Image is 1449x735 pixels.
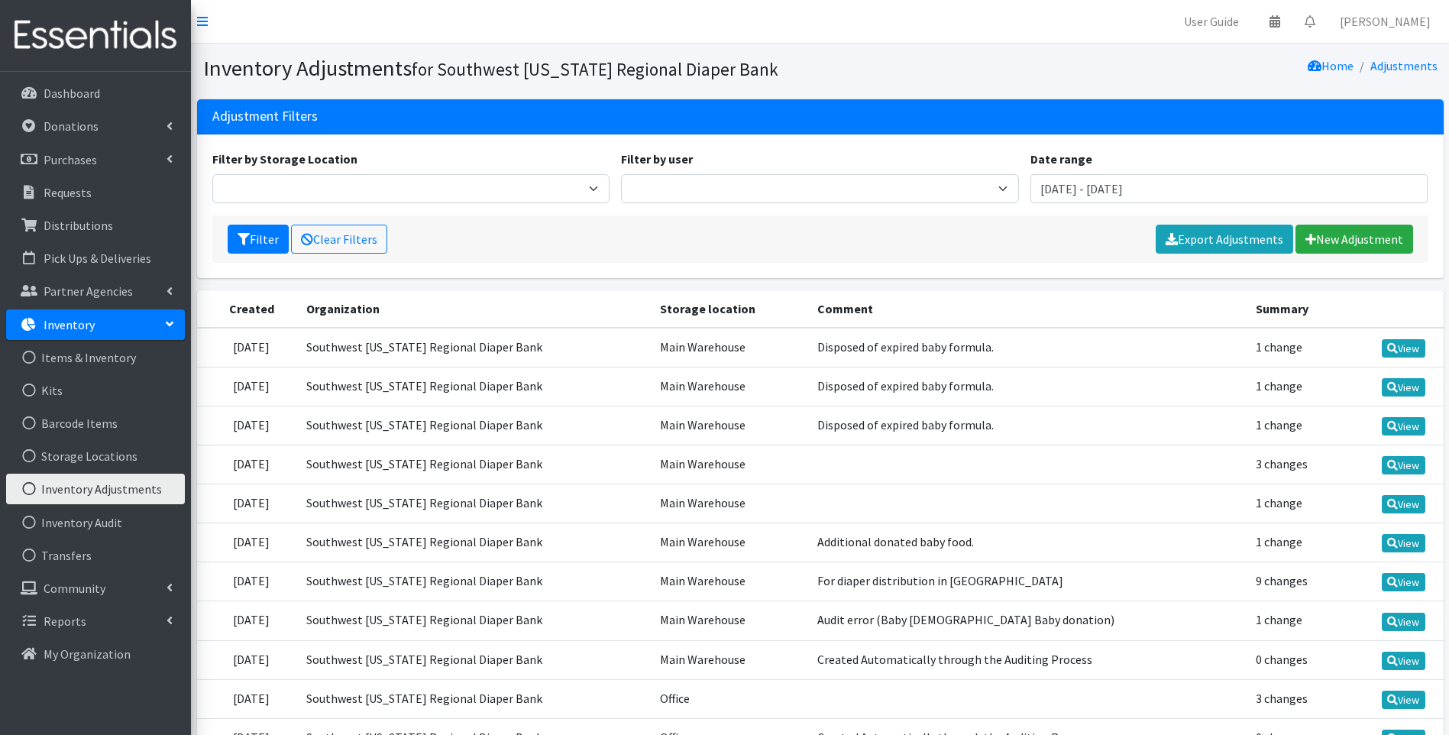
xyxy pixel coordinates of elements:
p: Partner Agencies [44,283,133,299]
p: Distributions [44,218,113,233]
time: [DATE] [233,456,270,471]
h1: Inventory Adjustments [203,55,815,82]
a: User Guide [1172,6,1251,37]
a: Clear Filters [291,225,387,254]
td: Main Warehouse [651,445,809,484]
a: View [1382,456,1425,474]
a: Community [6,573,185,604]
a: Items & Inventory [6,342,185,373]
p: Pick Ups & Deliveries [44,251,151,266]
p: Purchases [44,152,97,167]
td: Main Warehouse [651,484,809,523]
td: 1 change [1247,523,1345,562]
a: View [1382,339,1425,358]
a: My Organization [6,639,185,669]
td: 3 changes [1247,679,1345,718]
a: [PERSON_NAME] [1328,6,1443,37]
td: Southwest [US_STATE] Regional Diaper Bank [297,406,650,445]
h3: Adjustment Filters [212,108,318,125]
td: Main Warehouse [651,367,809,406]
label: Date range [1030,150,1092,168]
td: Southwest [US_STATE] Regional Diaper Bank [297,562,650,601]
a: View [1382,573,1425,591]
time: [DATE] [233,534,270,549]
td: Audit error (Baby [DEMOGRAPHIC_DATA] Baby donation) [808,601,1246,640]
td: Southwest [US_STATE] Regional Diaper Bank [297,328,650,367]
td: Southwest [US_STATE] Regional Diaper Bank [297,367,650,406]
a: View [1382,613,1425,631]
td: Main Warehouse [651,640,809,679]
a: Inventory Adjustments [6,474,185,504]
time: [DATE] [233,652,270,667]
td: 1 change [1247,484,1345,523]
td: Southwest [US_STATE] Regional Diaper Bank [297,601,650,640]
td: Main Warehouse [651,523,809,562]
th: Storage location [651,290,809,328]
td: Additional donated baby food. [808,523,1246,562]
td: 3 changes [1247,445,1345,484]
td: Disposed of expired baby formula. [808,367,1246,406]
time: [DATE] [233,691,270,706]
td: Main Warehouse [651,601,809,640]
a: Dashboard [6,78,185,108]
a: Pick Ups & Deliveries [6,243,185,274]
a: View [1382,378,1425,397]
a: Storage Locations [6,441,185,471]
a: Inventory Audit [6,507,185,538]
time: [DATE] [233,495,270,510]
label: Filter by user [621,150,693,168]
a: Export Adjustments [1156,225,1293,254]
td: Disposed of expired baby formula. [808,406,1246,445]
td: 1 change [1247,406,1345,445]
a: View [1382,417,1425,435]
td: For diaper distribution in [GEOGRAPHIC_DATA] [808,562,1246,601]
td: 1 change [1247,601,1345,640]
p: My Organization [44,646,131,662]
td: Office [651,679,809,718]
a: Kits [6,375,185,406]
a: Home [1308,58,1354,73]
td: Main Warehouse [651,328,809,367]
td: Disposed of expired baby formula. [808,328,1246,367]
p: Community [44,581,105,596]
small: for Southwest [US_STATE] Regional Diaper Bank [412,58,778,80]
td: Southwest [US_STATE] Regional Diaper Bank [297,679,650,718]
a: View [1382,534,1425,552]
input: January 1, 2011 - December 31, 2011 [1030,174,1428,203]
a: Barcode Items [6,408,185,439]
th: Summary [1247,290,1345,328]
img: HumanEssentials [6,10,185,61]
label: Filter by Storage Location [212,150,357,168]
a: Purchases [6,144,185,175]
time: [DATE] [233,339,270,355]
a: Transfers [6,540,185,571]
td: Southwest [US_STATE] Regional Diaper Bank [297,640,650,679]
td: Main Warehouse [651,406,809,445]
td: 0 changes [1247,640,1345,679]
a: View [1382,495,1425,513]
td: 9 changes [1247,562,1345,601]
a: Reports [6,606,185,636]
p: Inventory [44,317,95,332]
p: Dashboard [44,86,100,101]
td: Created Automatically through the Auditing Process [808,640,1246,679]
td: Main Warehouse [651,562,809,601]
time: [DATE] [233,378,270,393]
a: Distributions [6,210,185,241]
p: Requests [44,185,92,200]
td: Southwest [US_STATE] Regional Diaper Bank [297,445,650,484]
time: [DATE] [233,573,270,588]
th: Organization [297,290,650,328]
button: Filter [228,225,289,254]
td: Southwest [US_STATE] Regional Diaper Bank [297,484,650,523]
td: 1 change [1247,328,1345,367]
td: Southwest [US_STATE] Regional Diaper Bank [297,523,650,562]
p: Donations [44,118,99,134]
time: [DATE] [233,612,270,627]
a: Adjustments [1370,58,1438,73]
td: 1 change [1247,367,1345,406]
time: [DATE] [233,417,270,432]
a: Partner Agencies [6,276,185,306]
a: View [1382,652,1425,670]
a: Requests [6,177,185,208]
